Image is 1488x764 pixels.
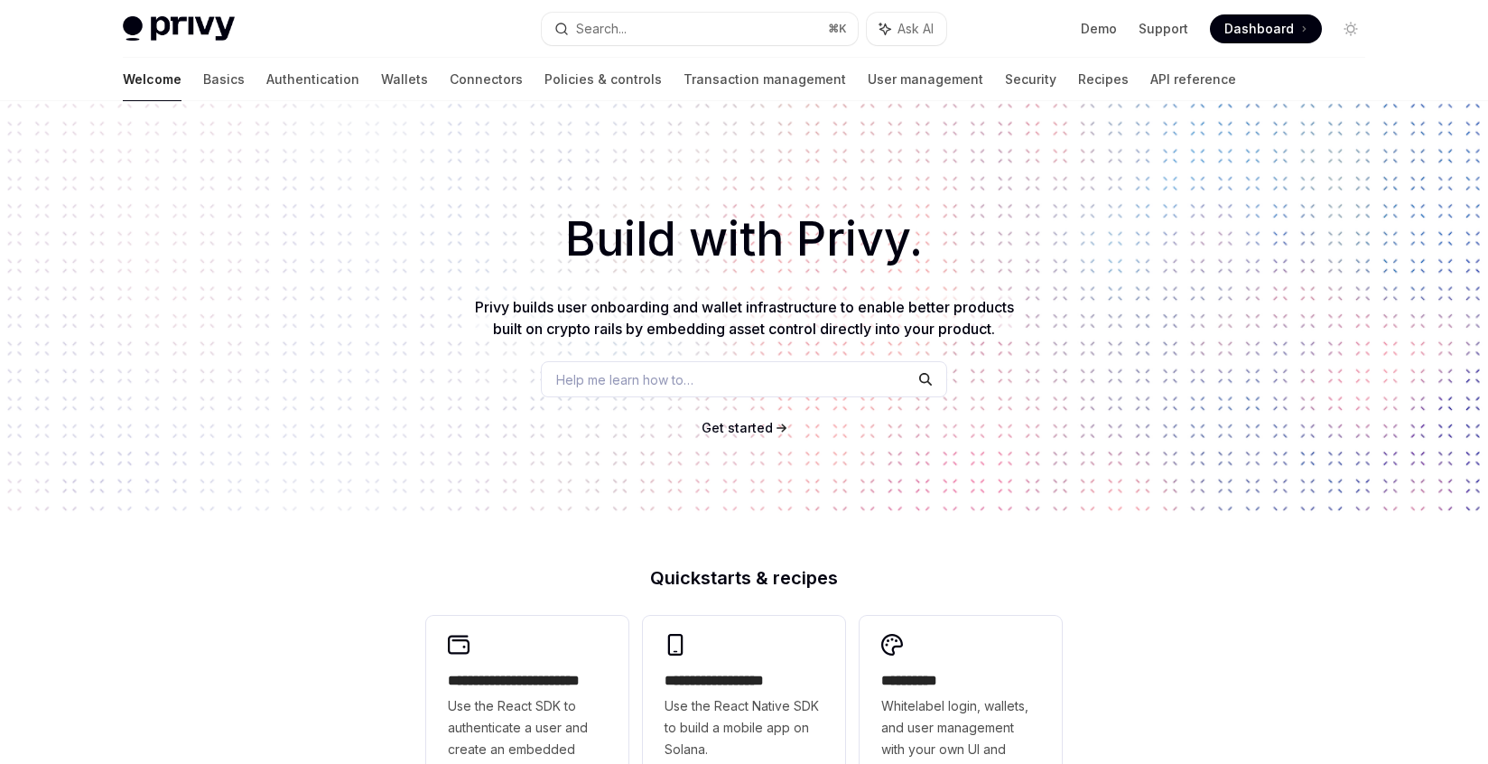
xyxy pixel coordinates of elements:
[426,569,1062,587] h2: Quickstarts & recipes
[1081,20,1117,38] a: Demo
[1224,20,1294,38] span: Dashboard
[897,20,934,38] span: Ask AI
[1336,14,1365,43] button: Toggle dark mode
[702,420,773,435] span: Get started
[123,16,235,42] img: light logo
[1078,58,1129,101] a: Recipes
[684,58,846,101] a: Transaction management
[381,58,428,101] a: Wallets
[203,58,245,101] a: Basics
[544,58,662,101] a: Policies & controls
[1210,14,1322,43] a: Dashboard
[123,58,181,101] a: Welcome
[450,58,523,101] a: Connectors
[1005,58,1056,101] a: Security
[828,22,847,36] span: ⌘ K
[556,370,693,389] span: Help me learn how to…
[475,298,1014,338] span: Privy builds user onboarding and wallet infrastructure to enable better products built on crypto ...
[868,58,983,101] a: User management
[1139,20,1188,38] a: Support
[542,13,858,45] button: Search...⌘K
[1150,58,1236,101] a: API reference
[665,695,823,760] span: Use the React Native SDK to build a mobile app on Solana.
[576,18,627,40] div: Search...
[702,419,773,437] a: Get started
[29,204,1459,275] h1: Build with Privy.
[867,13,946,45] button: Ask AI
[266,58,359,101] a: Authentication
